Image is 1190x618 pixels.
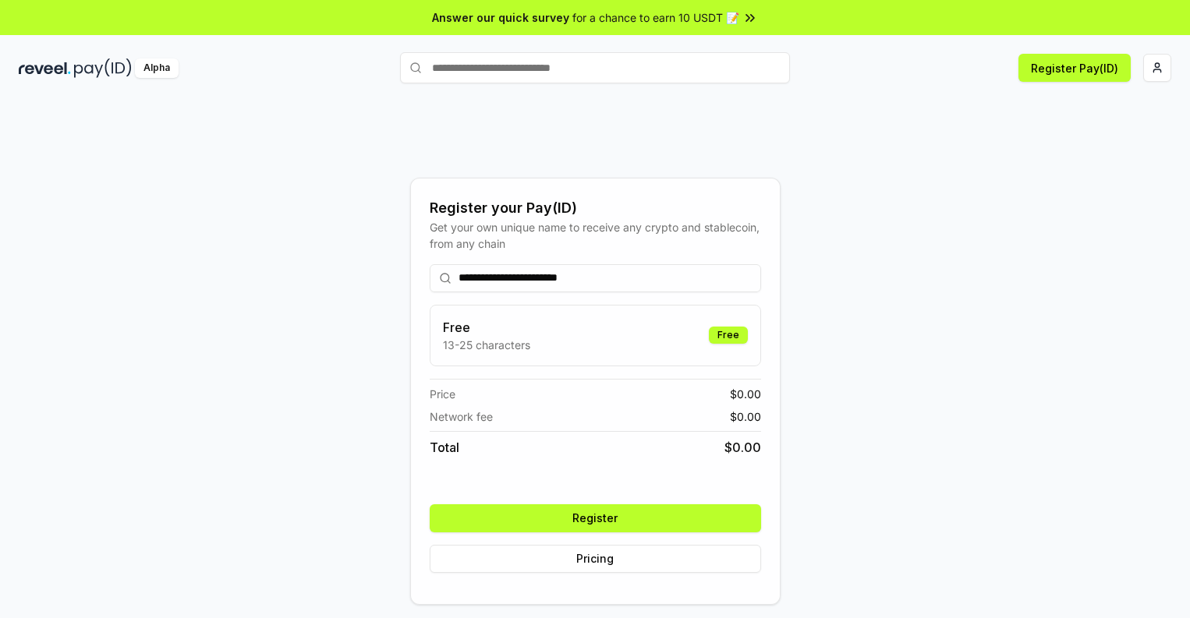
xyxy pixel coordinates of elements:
[430,197,761,219] div: Register your Pay(ID)
[430,219,761,252] div: Get your own unique name to receive any crypto and stablecoin, from any chain
[1018,54,1131,82] button: Register Pay(ID)
[709,327,748,344] div: Free
[724,438,761,457] span: $ 0.00
[432,9,569,26] span: Answer our quick survey
[430,545,761,573] button: Pricing
[730,408,761,425] span: $ 0.00
[572,9,739,26] span: for a chance to earn 10 USDT 📝
[135,58,179,78] div: Alpha
[443,318,530,337] h3: Free
[443,337,530,353] p: 13-25 characters
[430,504,761,532] button: Register
[430,438,459,457] span: Total
[430,386,455,402] span: Price
[730,386,761,402] span: $ 0.00
[430,408,493,425] span: Network fee
[74,58,132,78] img: pay_id
[19,58,71,78] img: reveel_dark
